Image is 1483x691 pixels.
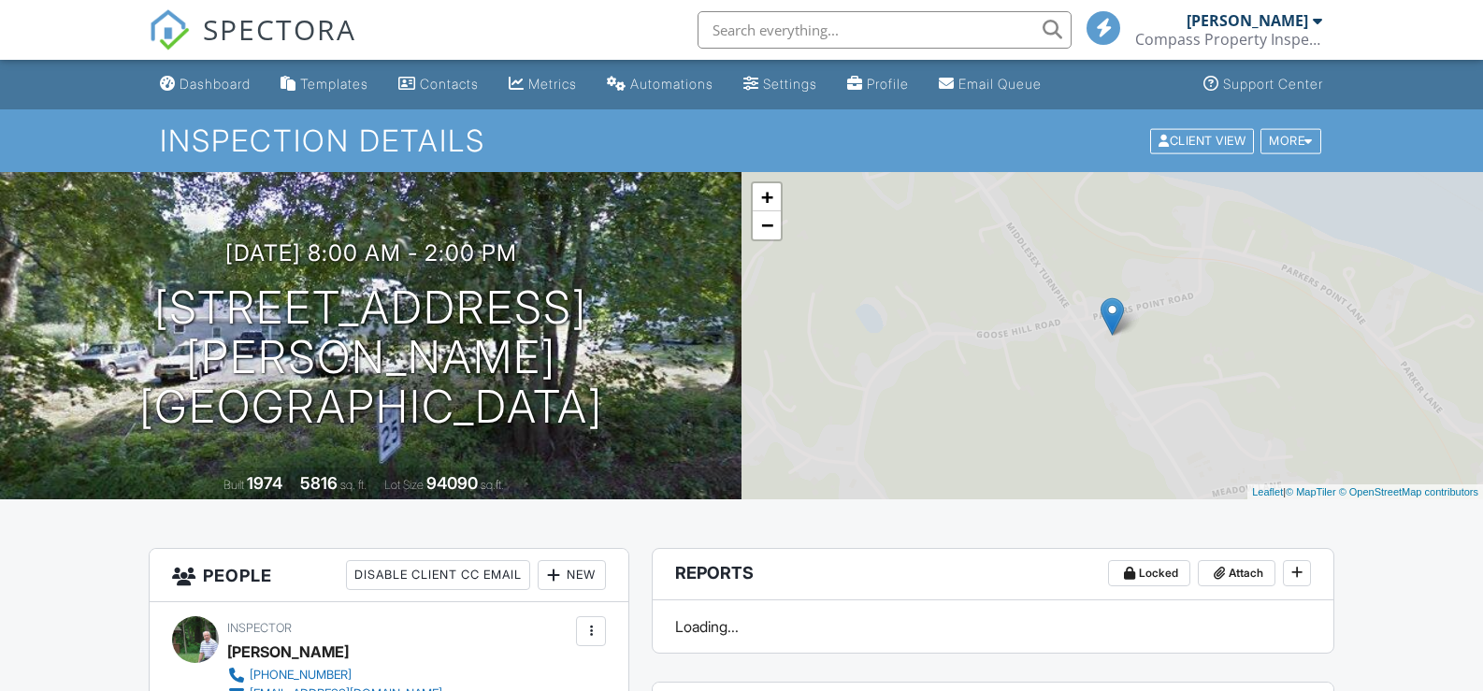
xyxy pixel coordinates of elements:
[753,211,781,239] a: Zoom out
[1223,76,1323,92] div: Support Center
[150,549,629,602] h3: People
[391,67,486,102] a: Contacts
[250,668,352,683] div: [PHONE_NUMBER]
[273,67,376,102] a: Templates
[599,67,721,102] a: Automations (Basic)
[1187,11,1308,30] div: [PERSON_NAME]
[340,478,367,492] span: sq. ft.
[149,9,190,50] img: The Best Home Inspection Software - Spectora
[30,283,712,431] h1: [STREET_ADDRESS] [PERSON_NAME][GEOGRAPHIC_DATA]
[840,67,916,102] a: Company Profile
[528,76,577,92] div: Metrics
[1196,67,1331,102] a: Support Center
[630,76,713,92] div: Automations
[384,478,424,492] span: Lot Size
[152,67,258,102] a: Dashboard
[160,124,1322,157] h1: Inspection Details
[346,560,530,590] div: Disable Client CC Email
[1339,486,1478,497] a: © OpenStreetMap contributors
[1135,30,1322,49] div: Compass Property Inspections, LLC
[420,76,479,92] div: Contacts
[481,478,504,492] span: sq.ft.
[203,9,356,49] span: SPECTORA
[698,11,1072,49] input: Search everything...
[1150,128,1254,153] div: Client View
[180,76,251,92] div: Dashboard
[1286,486,1336,497] a: © MapTiler
[736,67,825,102] a: Settings
[227,638,349,666] div: [PERSON_NAME]
[501,67,584,102] a: Metrics
[1247,484,1483,500] div: |
[867,76,909,92] div: Profile
[149,25,356,65] a: SPECTORA
[1148,133,1259,147] a: Client View
[1252,486,1283,497] a: Leaflet
[300,76,368,92] div: Templates
[227,621,292,635] span: Inspector
[247,473,282,493] div: 1974
[1260,128,1321,153] div: More
[931,67,1049,102] a: Email Queue
[223,478,244,492] span: Built
[426,473,478,493] div: 94090
[225,240,517,266] h3: [DATE] 8:00 am - 2:00 pm
[227,666,442,684] a: [PHONE_NUMBER]
[538,560,606,590] div: New
[300,473,338,493] div: 5816
[958,76,1042,92] div: Email Queue
[753,183,781,211] a: Zoom in
[763,76,817,92] div: Settings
